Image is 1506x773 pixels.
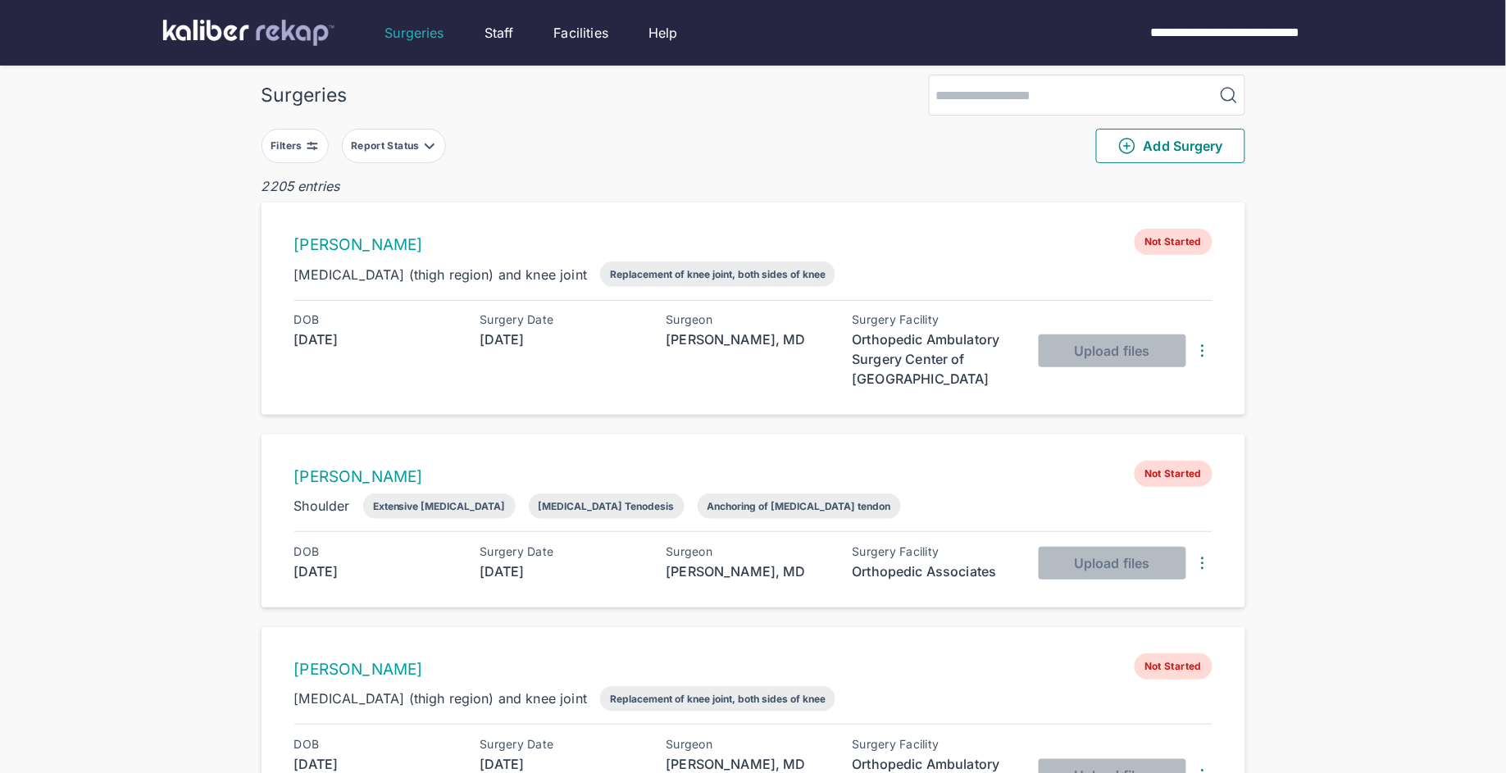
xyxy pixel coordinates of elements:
[667,313,830,326] div: Surgeon
[480,562,644,581] div: [DATE]
[610,693,826,705] div: Replacement of knee joint, both sides of knee
[1117,136,1223,156] span: Add Surgery
[294,235,423,254] a: [PERSON_NAME]
[1193,553,1213,573] img: DotsThreeVertical.31cb0eda.svg
[1135,461,1212,487] span: Not Started
[163,20,334,46] img: kaliber labs logo
[539,500,675,512] div: [MEDICAL_DATA] Tenodesis
[1039,547,1186,580] button: Upload files
[480,313,644,326] div: Surgery Date
[667,562,830,581] div: [PERSON_NAME], MD
[294,660,423,679] a: [PERSON_NAME]
[294,313,458,326] div: DOB
[667,738,830,751] div: Surgeon
[1039,334,1186,367] button: Upload files
[1135,653,1212,680] span: Not Started
[554,23,609,43] a: Facilities
[480,330,644,349] div: [DATE]
[480,545,644,558] div: Surgery Date
[1193,341,1213,361] img: DotsThreeVertical.31cb0eda.svg
[294,689,588,708] div: [MEDICAL_DATA] (thigh region) and knee joint
[708,500,891,512] div: Anchoring of [MEDICAL_DATA] tendon
[342,129,446,163] button: Report Status
[294,330,458,349] div: [DATE]
[667,545,830,558] div: Surgeon
[853,562,1017,581] div: Orthopedic Associates
[853,738,1017,751] div: Surgery Facility
[610,268,826,280] div: Replacement of knee joint, both sides of knee
[294,545,458,558] div: DOB
[648,23,678,43] a: Help
[853,545,1017,558] div: Surgery Facility
[306,139,319,152] img: faders-horizontal-grey.d550dbda.svg
[853,313,1017,326] div: Surgery Facility
[1074,343,1149,359] span: Upload files
[262,84,348,107] div: Surgeries
[1135,229,1212,255] span: Not Started
[485,23,514,43] a: Staff
[667,330,830,349] div: [PERSON_NAME], MD
[294,496,350,516] div: Shoulder
[853,330,1017,389] div: Orthopedic Ambulatory Surgery Center of [GEOGRAPHIC_DATA]
[294,467,423,486] a: [PERSON_NAME]
[351,139,423,152] div: Report Status
[294,562,458,581] div: [DATE]
[373,500,506,512] div: Extensive [MEDICAL_DATA]
[385,23,444,43] a: Surgeries
[480,738,644,751] div: Surgery Date
[294,265,588,284] div: [MEDICAL_DATA] (thigh region) and knee joint
[271,139,306,152] div: Filters
[1117,136,1137,156] img: PlusCircleGreen.5fd88d77.svg
[262,129,329,163] button: Filters
[294,738,458,751] div: DOB
[423,139,436,152] img: filter-caret-down-grey.b3560631.svg
[262,176,1245,196] div: 2205 entries
[1074,555,1149,571] span: Upload files
[1096,129,1245,163] button: Add Surgery
[1219,85,1239,105] img: MagnifyingGlass.1dc66aab.svg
